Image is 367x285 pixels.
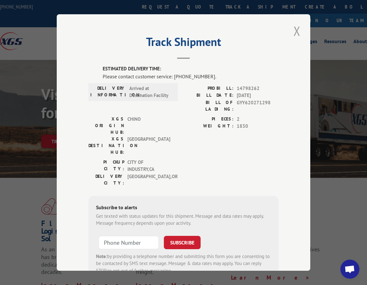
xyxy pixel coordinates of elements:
h2: Track Shipment [88,37,279,49]
label: XGS DESTINATION HUB: [88,136,124,156]
label: BILL DATE: [183,92,234,99]
span: Arrived at Destination Facility [129,85,172,99]
div: Get texted with status updates for this shipment. Message and data rates may apply. Message frequ... [96,213,271,227]
label: ESTIMATED DELIVERY TIME: [103,65,279,73]
label: PROBILL: [183,85,234,92]
button: SUBSCRIBE [164,236,201,249]
span: [GEOGRAPHIC_DATA] , OR [127,173,170,186]
span: 2 [237,116,279,123]
label: WEIGHT: [183,123,234,130]
span: CITY OF INDUSTRY , CA [127,159,170,173]
strong: Note: [96,253,107,259]
span: CHINO [127,116,170,136]
span: 1830 [237,123,279,130]
label: DELIVERY INFORMATION: [90,85,126,99]
div: by providing a telephone number and submitting this form you are consenting to be contacted by SM... [96,253,271,275]
label: PIECES: [183,116,234,123]
a: Open chat [340,260,359,279]
span: 14798262 [237,85,279,92]
label: PICKUP CITY: [88,159,124,173]
label: DELIVERY CITY: [88,173,124,186]
span: [DATE] [237,92,279,99]
div: Subscribe to alerts [96,204,271,213]
span: GYY620271298 [237,99,279,113]
label: BILL OF LADING: [183,99,234,113]
span: [GEOGRAPHIC_DATA] [127,136,170,156]
div: Please contact customer service: [PHONE_NUMBER]. [103,73,279,80]
button: Close modal [292,22,302,40]
input: Phone Number [99,236,159,249]
label: XGS ORIGIN HUB: [88,116,124,136]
